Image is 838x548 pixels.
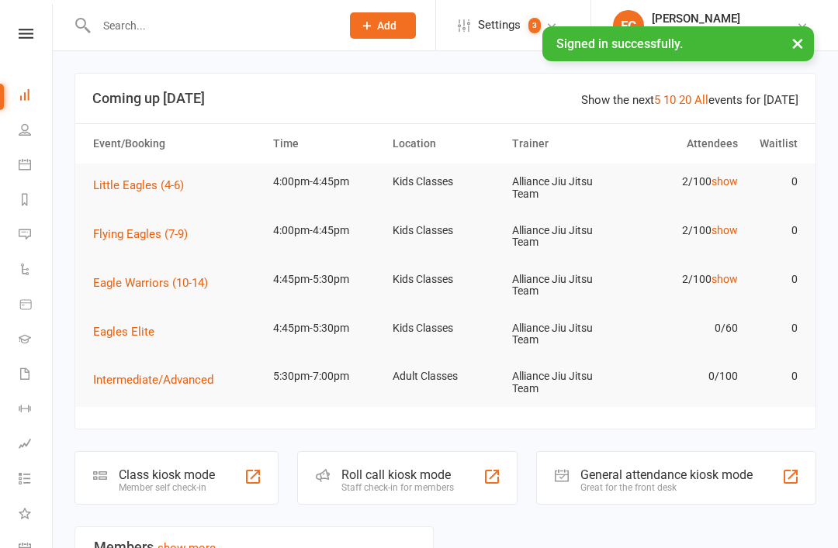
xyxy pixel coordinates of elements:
[341,467,454,482] div: Roll call kiosk mode
[745,261,805,298] td: 0
[625,358,744,395] td: 0/100
[386,164,505,200] td: Kids Classes
[386,358,505,395] td: Adult Classes
[86,124,266,164] th: Event/Booking
[119,467,215,482] div: Class kiosk mode
[712,224,738,236] a: show
[694,93,708,107] a: All
[266,261,386,298] td: 4:45pm-5:30pm
[19,428,54,463] a: Assessments
[652,12,796,26] div: [PERSON_NAME]
[93,276,208,290] span: Eagle Warriors (10-14)
[377,19,396,32] span: Add
[119,482,215,493] div: Member self check-in
[93,322,165,341] button: Eagles Elite
[266,212,386,249] td: 4:00pm-4:45pm
[386,261,505,298] td: Kids Classes
[478,8,521,43] span: Settings
[350,12,416,39] button: Add
[386,310,505,346] td: Kids Classes
[505,212,625,261] td: Alliance Jiu Jitsu Team
[679,93,691,107] a: 20
[93,371,224,389] button: Intermediate/Advanced
[625,261,744,298] td: 2/100
[266,358,386,395] td: 5:30pm-7:00pm
[93,325,154,339] span: Eagles Elite
[745,358,805,395] td: 0
[625,164,744,200] td: 2/100
[745,212,805,249] td: 0
[19,114,54,149] a: People
[93,227,188,241] span: Flying Eagles (7-9)
[784,26,812,60] button: ×
[654,93,660,107] a: 5
[745,164,805,200] td: 0
[625,310,744,346] td: 0/60
[712,273,738,285] a: show
[625,124,744,164] th: Attendees
[712,175,738,188] a: show
[19,184,54,219] a: Reports
[625,212,744,249] td: 2/100
[580,467,753,482] div: General attendance kiosk mode
[556,36,683,51] span: Signed in successfully.
[386,212,505,249] td: Kids Classes
[92,91,798,106] h3: Coming up [DATE]
[19,149,54,184] a: Calendar
[745,124,805,164] th: Waitlist
[93,225,199,243] button: Flying Eagles (7-9)
[505,358,625,407] td: Alliance Jiu Jitsu Team
[341,482,454,493] div: Staff check-in for members
[505,124,625,164] th: Trainer
[93,373,213,387] span: Intermediate/Advanced
[93,274,219,292] button: Eagle Warriors (10-14)
[386,124,505,164] th: Location
[505,164,625,212] td: Alliance Jiu Jitsu Team
[93,178,184,192] span: Little Eagles (4-6)
[505,261,625,310] td: Alliance Jiu Jitsu Team
[19,498,54,532] a: What's New
[266,310,386,346] td: 4:45pm-5:30pm
[613,10,644,41] div: FC
[93,176,195,195] button: Little Eagles (4-6)
[505,310,625,359] td: Alliance Jiu Jitsu Team
[745,310,805,346] td: 0
[266,124,386,164] th: Time
[528,18,541,33] span: 3
[652,26,796,40] div: Alliance [GEOGRAPHIC_DATA]
[92,15,330,36] input: Search...
[581,91,798,109] div: Show the next events for [DATE]
[580,482,753,493] div: Great for the front desk
[266,164,386,200] td: 4:00pm-4:45pm
[19,79,54,114] a: Dashboard
[19,288,54,323] a: Product Sales
[663,93,676,107] a: 10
